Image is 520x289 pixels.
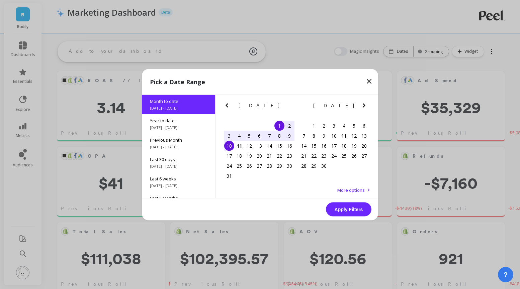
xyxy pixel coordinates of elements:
div: Choose Tuesday, September 9th, 2025 [319,131,329,141]
div: Choose Thursday, August 21st, 2025 [264,151,274,161]
div: Choose Wednesday, September 17th, 2025 [329,141,339,151]
div: Choose Saturday, September 6th, 2025 [359,121,369,131]
span: Month to date [150,98,207,104]
div: Choose Monday, August 25th, 2025 [234,161,244,171]
span: [DATE] - [DATE] [150,125,207,130]
div: Choose Friday, August 1st, 2025 [274,121,284,131]
div: Choose Friday, August 29th, 2025 [274,161,284,171]
button: Previous Month [223,101,234,112]
button: ? [498,267,513,282]
div: Choose Wednesday, August 27th, 2025 [254,161,264,171]
div: Choose Friday, September 12th, 2025 [349,131,359,141]
span: [DATE] - [DATE] [150,163,207,169]
div: Choose Monday, August 11th, 2025 [234,141,244,151]
div: Choose Friday, August 22nd, 2025 [274,151,284,161]
div: Choose Monday, September 1st, 2025 [309,121,319,131]
div: Choose Thursday, September 4th, 2025 [339,121,349,131]
div: Choose Sunday, August 24th, 2025 [224,161,234,171]
div: Choose Thursday, August 14th, 2025 [264,141,274,151]
span: More options [337,187,365,193]
div: Choose Tuesday, August 5th, 2025 [244,131,254,141]
div: Choose Saturday, August 23rd, 2025 [284,151,294,161]
span: [DATE] - [DATE] [150,105,207,111]
div: Choose Thursday, September 18th, 2025 [339,141,349,151]
p: Pick a Date Range [150,77,205,86]
div: Choose Monday, September 22nd, 2025 [309,151,319,161]
div: Choose Wednesday, August 13th, 2025 [254,141,264,151]
div: month 2025-09 [299,121,369,171]
div: Choose Saturday, September 20th, 2025 [359,141,369,151]
div: Choose Friday, September 5th, 2025 [349,121,359,131]
div: Choose Sunday, August 31st, 2025 [224,171,234,181]
div: Choose Monday, September 15th, 2025 [309,141,319,151]
div: Choose Tuesday, September 16th, 2025 [319,141,329,151]
button: Next Month [285,101,296,112]
div: Choose Saturday, September 27th, 2025 [359,151,369,161]
div: Choose Monday, September 8th, 2025 [309,131,319,141]
div: Choose Wednesday, August 6th, 2025 [254,131,264,141]
div: Choose Sunday, August 3rd, 2025 [224,131,234,141]
div: Choose Thursday, August 7th, 2025 [264,131,274,141]
button: Apply Filters [326,202,371,216]
div: Choose Sunday, August 17th, 2025 [224,151,234,161]
div: Choose Sunday, September 21st, 2025 [299,151,309,161]
div: Choose Tuesday, September 2nd, 2025 [319,121,329,131]
div: Choose Sunday, September 7th, 2025 [299,131,309,141]
span: Last 3 Months [150,195,207,201]
div: Choose Saturday, August 9th, 2025 [284,131,294,141]
div: Choose Friday, September 19th, 2025 [349,141,359,151]
div: Choose Tuesday, September 23rd, 2025 [319,151,329,161]
div: month 2025-08 [224,121,294,181]
div: Choose Saturday, August 2nd, 2025 [284,121,294,131]
span: Previous Month [150,137,207,143]
div: Choose Tuesday, August 19th, 2025 [244,151,254,161]
button: Previous Month [297,101,308,112]
div: Choose Thursday, August 28th, 2025 [264,161,274,171]
span: [DATE] - [DATE] [150,144,207,149]
div: Choose Friday, September 26th, 2025 [349,151,359,161]
span: [DATE] - [DATE] [150,183,207,188]
span: Year to date [150,117,207,123]
div: Choose Saturday, September 13th, 2025 [359,131,369,141]
div: Choose Wednesday, September 10th, 2025 [329,131,339,141]
div: Choose Thursday, September 25th, 2025 [339,151,349,161]
div: Choose Tuesday, August 12th, 2025 [244,141,254,151]
div: Choose Thursday, September 11th, 2025 [339,131,349,141]
span: ? [504,270,508,279]
div: Choose Sunday, September 14th, 2025 [299,141,309,151]
div: Choose Wednesday, September 3rd, 2025 [329,121,339,131]
div: Choose Monday, August 18th, 2025 [234,151,244,161]
div: Choose Monday, August 4th, 2025 [234,131,244,141]
div: Choose Tuesday, September 30th, 2025 [319,161,329,171]
div: Choose Friday, August 8th, 2025 [274,131,284,141]
div: Choose Sunday, August 10th, 2025 [224,141,234,151]
div: Choose Monday, September 29th, 2025 [309,161,319,171]
div: Choose Wednesday, August 20th, 2025 [254,151,264,161]
div: Choose Friday, August 15th, 2025 [274,141,284,151]
span: [DATE] [239,103,280,108]
div: Choose Tuesday, August 26th, 2025 [244,161,254,171]
span: Last 30 days [150,156,207,162]
div: Choose Saturday, August 30th, 2025 [284,161,294,171]
span: Last 6 weeks [150,175,207,181]
button: Next Month [360,101,371,112]
div: Choose Wednesday, September 24th, 2025 [329,151,339,161]
span: [DATE] [313,103,355,108]
div: Choose Sunday, September 28th, 2025 [299,161,309,171]
div: Choose Saturday, August 16th, 2025 [284,141,294,151]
